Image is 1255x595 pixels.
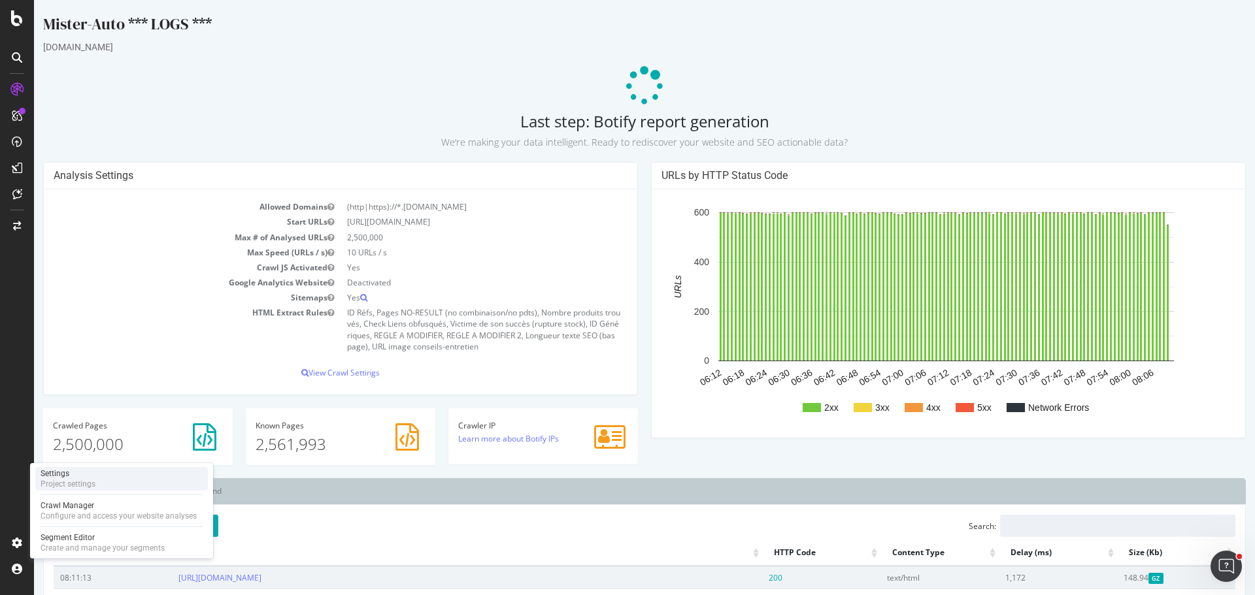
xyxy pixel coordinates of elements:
[1005,367,1031,387] text: 07:42
[20,540,138,566] th: Date: activate to sort column ascending
[846,540,965,566] th: Content Type: activate to sort column ascending
[307,245,594,260] td: 10 URLs / s
[20,566,138,588] td: 08:11:13
[966,515,1201,537] input: Search:
[20,199,307,214] td: Allowed Domains
[937,367,963,387] text: 07:24
[35,531,208,555] a: Segment EditorCreate and manage your segments
[307,230,594,245] td: 2,500,000
[728,540,846,566] th: HTTP Code: activate to sort column ascending
[710,367,735,387] text: 06:24
[801,367,826,387] text: 06:48
[790,402,805,413] text: 2xx
[20,515,115,536] label: Show entries
[892,402,907,413] text: 4xx
[1083,540,1201,566] th: Size (Kb): activate to sort column ascending
[39,515,83,536] select: Showentries
[41,532,165,543] div: Segment Editor
[960,367,985,387] text: 07:30
[943,402,958,413] text: 5xx
[35,467,208,490] a: SettingsProject settings
[20,305,307,354] td: HTML Extract Rules
[664,367,690,387] text: 06:12
[1211,551,1242,582] iframe: Intercom live chat
[222,433,392,455] p: 2,561,993
[982,367,1008,387] text: 07:36
[424,421,594,430] h4: Crawler IP
[660,257,676,267] text: 400
[846,367,871,387] text: 07:00
[20,260,307,275] td: Crawl JS Activated
[9,40,1212,54] div: [DOMAIN_NAME]
[846,566,965,588] td: text/html
[41,468,95,479] div: Settings
[1028,367,1054,387] text: 07:48
[670,356,675,366] text: 0
[660,208,676,218] text: 600
[965,566,1083,588] td: 1,172
[841,402,856,413] text: 3xx
[307,305,594,354] td: ID Réfs, Pages NO-RESULT (no combinaison/no pdts), Nombre produits trouvés, Check Liens obfusqués...
[732,367,758,387] text: 06:30
[20,169,594,182] h4: Analysis Settings
[20,367,594,378] p: View Crawl Settings
[627,169,1201,182] h4: URLs by HTTP Status Code
[407,136,814,148] small: We’re making your data intelligent. Ready to rediscover your website and SEO actionable data?
[19,421,189,430] h4: Pages Crawled
[128,515,184,537] button: Refresh
[307,214,594,229] td: [URL][DOMAIN_NAME]
[1083,566,1201,588] td: 148.94
[20,275,307,290] td: Google Analytics Website
[144,572,227,583] a: [URL][DOMAIN_NAME]
[735,572,748,583] span: 200
[20,290,307,305] td: Sitemaps
[307,290,594,305] td: Yes
[41,479,95,489] div: Project settings
[1114,573,1129,584] span: Gzipped Content
[660,306,676,317] text: 200
[778,367,803,387] text: 06:42
[1096,367,1122,387] text: 08:06
[755,367,780,387] text: 06:36
[35,499,208,523] a: Crawl ManagerConfigure and access your website analyses
[892,367,917,387] text: 07:12
[9,478,103,504] a: Latest URLs Crawled
[965,540,1083,566] th: Delay (ms): activate to sort column ascending
[424,433,525,444] a: Learn more about Botify IPs
[307,275,594,290] td: Deactivated
[627,199,1197,428] svg: A chart.
[307,199,594,214] td: (http|https)://*.[DOMAIN_NAME]
[19,433,189,455] p: 2,500,000
[41,511,197,521] div: Configure and access your website analyses
[20,214,307,229] td: Start URLs
[869,367,894,387] text: 07:06
[222,421,392,430] h4: Pages Known
[687,367,712,387] text: 06:18
[1073,367,1099,387] text: 08:00
[914,367,940,387] text: 07:18
[1051,367,1077,387] text: 07:54
[41,543,165,553] div: Create and manage your segments
[307,260,594,275] td: Yes
[824,367,849,387] text: 06:54
[994,402,1055,413] text: Network Errors
[20,245,307,260] td: Max Speed (URLs / s)
[935,515,1201,537] label: Search:
[20,230,307,245] td: Max # of Analysed URLs
[639,276,649,298] text: URLs
[41,500,197,511] div: Crawl Manager
[138,540,728,566] th: Url: activate to sort column ascending
[107,478,197,504] a: Latest Errors Found
[9,112,1212,149] h2: Last step: Botify report generation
